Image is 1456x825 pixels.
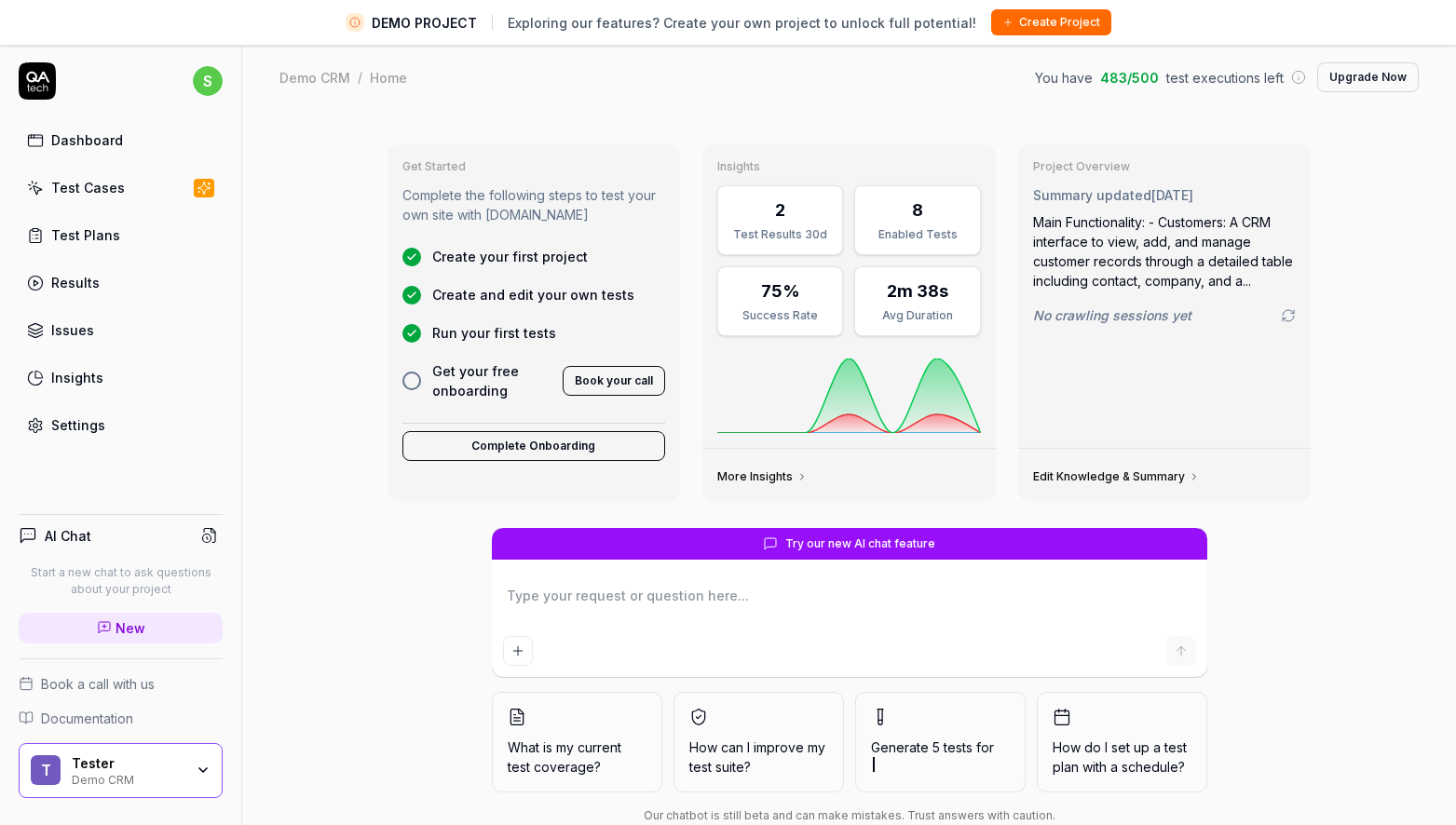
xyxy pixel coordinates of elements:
[1035,68,1093,88] span: You have
[785,535,935,552] span: Try our new AI chat feature
[563,366,665,396] button: Book your call
[51,415,105,435] div: Settings
[1033,469,1200,484] a: Edit Knowledge & Summary
[689,737,828,777] span: How can I improve my test suite?
[866,307,968,324] div: Avg Duration
[19,674,223,694] a: Book a call with us
[432,247,588,266] span: Create your first project
[492,807,1207,824] div: Our chatbot is still beta and can make mistakes. Trust answers with caution.
[51,130,123,150] div: Dashboard
[51,320,94,340] div: Issues
[761,278,800,304] div: 75%
[19,613,223,643] a: New
[1033,159,1297,174] h3: Project Overview
[775,197,785,223] div: 2
[402,159,666,174] h3: Get Started
[45,526,91,546] h4: AI Chat
[912,197,923,223] div: 8
[19,122,223,158] a: Dashboard
[432,361,552,400] span: Get your free onboarding
[508,13,976,33] span: Exploring our features? Create your own project to unlock full potential!
[19,743,223,799] button: TTesterDemo CRM
[51,273,100,292] div: Results
[432,323,556,343] span: Run your first tests
[51,225,120,245] div: Test Plans
[1033,187,1151,203] span: Summary updated
[1166,68,1284,88] span: test executions left
[1037,692,1207,792] button: How do I set up a test plan with a schedule?
[1033,212,1297,291] div: Main Functionality: - Customers: A CRM interface to view, add, and manage customer records throug...
[41,674,155,694] span: Book a call with us
[855,692,1026,792] button: Generate 5 tests for
[19,169,223,206] a: Test Cases
[729,307,831,324] div: Success Rate
[717,159,981,174] h3: Insights
[563,370,665,388] a: Book your call
[19,264,223,301] a: Results
[19,407,223,443] a: Settings
[991,9,1111,35] button: Create Project
[193,66,223,96] span: s
[193,62,223,100] button: s
[19,217,223,253] a: Test Plans
[41,709,133,728] span: Documentation
[19,564,223,598] p: Start a new chat to ask questions about your project
[1033,305,1191,325] span: No crawling sessions yet
[51,178,125,197] div: Test Cases
[358,68,362,87] div: /
[508,737,646,777] span: What is my current test coverage?
[432,285,634,304] span: Create and edit your own tests
[31,755,61,785] span: T
[370,68,407,87] div: Home
[279,68,350,87] div: Demo CRM
[402,431,666,461] button: Complete Onboarding
[887,278,948,304] div: 2m 38s
[116,618,145,638] span: New
[372,13,477,33] span: DEMO PROJECT
[1151,187,1193,203] time: [DATE]
[19,312,223,348] a: Issues
[871,737,1010,777] span: Generate 5 tests for
[492,692,662,792] button: What is my current test coverage?
[717,469,808,484] a: More Insights
[72,771,184,786] div: Demo CRM
[1053,737,1191,777] span: How do I set up a test plan with a schedule?
[19,359,223,396] a: Insights
[19,709,223,728] a: Documentation
[866,226,968,243] div: Enabled Tests
[1100,68,1159,88] span: 483 / 500
[51,368,103,387] div: Insights
[503,636,533,666] button: Add attachment
[72,755,184,772] div: Tester
[1281,308,1296,323] a: Go to crawling settings
[674,692,844,792] button: How can I improve my test suite?
[402,185,666,224] p: Complete the following steps to test your own site with [DOMAIN_NAME]
[1317,62,1419,92] button: Upgrade Now
[729,226,831,243] div: Test Results 30d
